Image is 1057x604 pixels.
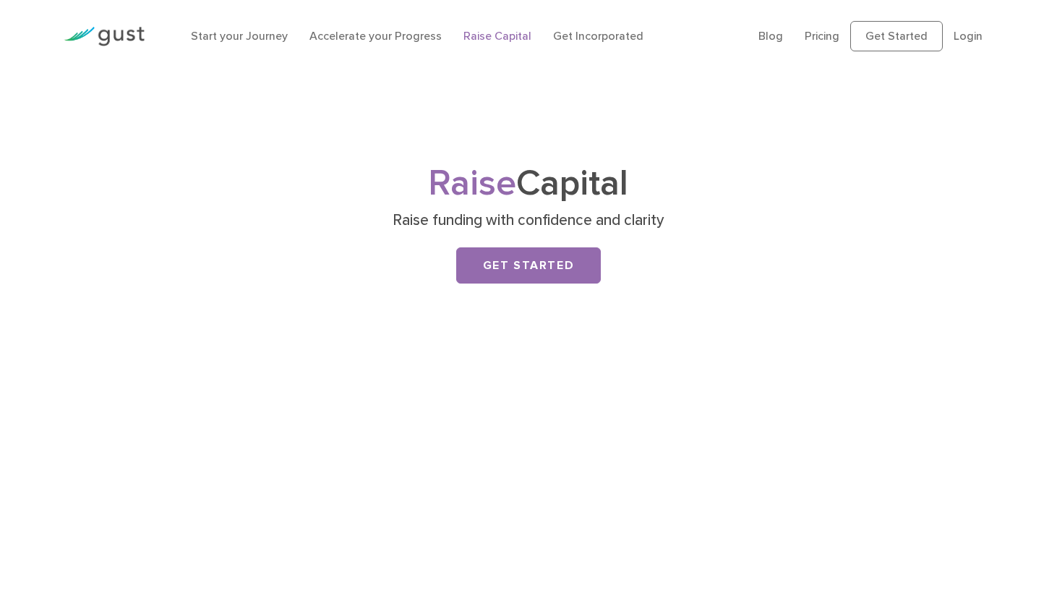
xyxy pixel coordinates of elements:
img: Gust Logo [64,27,145,46]
a: Login [954,29,983,43]
a: Get Started [456,247,601,284]
a: Raise Capital [463,29,531,43]
h1: Capital [243,167,814,200]
span: Raise [428,162,516,205]
a: Start your Journey [191,29,288,43]
a: Get Incorporated [553,29,643,43]
p: Raise funding with confidence and clarity [248,210,808,231]
a: Pricing [805,29,839,43]
a: Accelerate your Progress [309,29,442,43]
a: Get Started [850,21,943,51]
a: Blog [758,29,783,43]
